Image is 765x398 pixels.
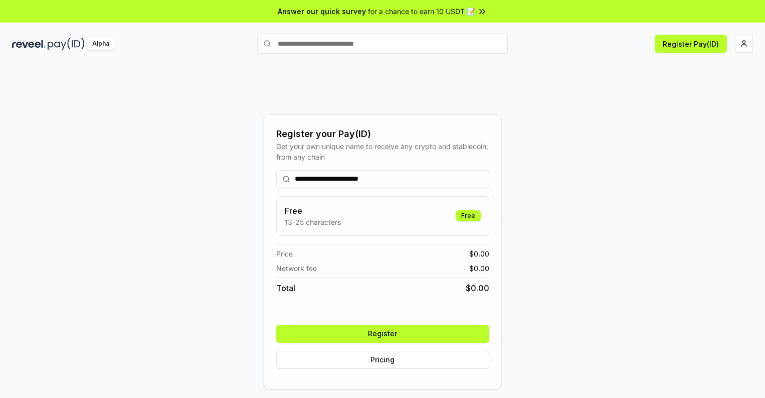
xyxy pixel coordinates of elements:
[276,351,489,369] button: Pricing
[276,263,317,274] span: Network fee
[655,35,727,53] button: Register Pay(ID)
[285,217,341,227] p: 13-25 characters
[285,205,341,217] h3: Free
[469,263,489,274] span: $ 0.00
[466,282,489,294] span: $ 0.00
[12,38,46,50] img: reveel_dark
[276,141,489,162] div: Get your own unique name to receive any crypto and stablecoin, from any chain
[87,38,115,50] div: Alpha
[276,127,489,141] div: Register your Pay(ID)
[276,325,489,343] button: Register
[278,6,366,17] span: Answer our quick survey
[48,38,85,50] img: pay_id
[276,282,295,294] span: Total
[469,248,489,259] span: $ 0.00
[456,210,481,221] div: Free
[276,248,293,259] span: Price
[368,6,475,17] span: for a chance to earn 10 USDT 📝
